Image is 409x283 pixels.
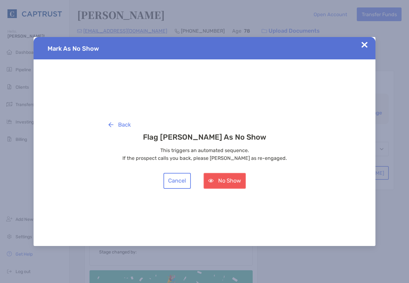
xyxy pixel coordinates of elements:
h3: Flag [PERSON_NAME] As No Show [103,133,306,141]
img: Close Updates Zoe [361,42,368,48]
button: Back [103,117,136,133]
p: This triggers an automated sequence. [103,146,306,154]
img: button icon [208,179,214,183]
button: Cancel [163,173,191,189]
img: button icon [108,122,113,127]
button: No Show [204,173,246,189]
p: If the prospect calls you back, please [PERSON_NAME] as re-engaged. [103,154,306,162]
span: Mark As No Show [48,45,99,52]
